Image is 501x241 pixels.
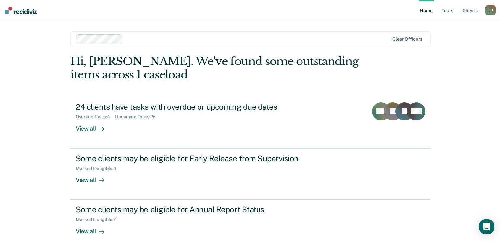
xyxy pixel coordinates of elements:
div: Marked Ineligible : 4 [76,166,121,171]
div: L S [485,5,496,15]
div: Hi, [PERSON_NAME]. We’ve found some outstanding items across 1 caseload [70,55,359,81]
div: View all [76,171,112,184]
button: LS [485,5,496,15]
div: Clear officers [392,36,422,42]
div: Open Intercom Messenger [479,219,494,234]
div: 24 clients have tasks with overdue or upcoming due dates [76,102,304,112]
div: View all [76,120,112,132]
a: 24 clients have tasks with overdue or upcoming due datesOverdue Tasks:4Upcoming Tasks:26View all [70,97,431,148]
a: Some clients may be eligible for Early Release from SupervisionMarked Ineligible:4View all [70,148,431,200]
div: Some clients may be eligible for Annual Report Status [76,205,304,214]
div: Marked Ineligible : 7 [76,217,121,222]
div: View all [76,222,112,235]
img: Recidiviz [5,7,37,14]
div: Overdue Tasks : 4 [76,114,115,120]
div: Upcoming Tasks : 26 [115,114,161,120]
div: Some clients may be eligible for Early Release from Supervision [76,154,304,163]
